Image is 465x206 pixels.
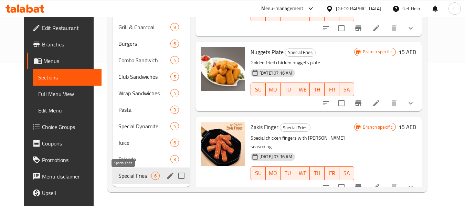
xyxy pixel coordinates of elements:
span: Special Fries [285,48,315,56]
button: show more [402,20,419,36]
span: [DATE] 07:16 AM [257,153,295,160]
span: SU [254,85,263,95]
div: Combo Sandwich4 [113,52,190,68]
span: Burgers [118,40,170,48]
div: Burgers6 [113,35,190,52]
p: Golden fried chicken nuggets plate [251,58,354,67]
button: sort-choices [318,179,334,195]
button: Branch-specific-item [350,20,367,36]
a: Sections [33,69,102,86]
button: sort-choices [318,20,334,36]
div: Wrap Sandwiches4 [113,85,190,101]
span: Special Fries [280,124,310,132]
h6: 15 AED [399,122,416,132]
span: FR [327,85,337,95]
button: SU [251,83,266,96]
span: Zakis Finger [251,122,278,132]
div: items [170,73,179,81]
span: MO [268,85,278,95]
h6: 15 AED [399,47,416,57]
button: TH [310,166,325,180]
div: [GEOGRAPHIC_DATA] [336,5,381,12]
span: Special Fries [118,172,151,180]
div: Falooda3 [113,151,190,167]
button: delete [386,179,402,195]
div: items [170,122,179,130]
span: Branches [42,40,96,48]
span: 6 [171,140,179,146]
span: WE [298,168,307,178]
span: 6 [151,173,159,179]
button: SA [339,83,354,96]
a: Edit menu item [372,24,380,32]
span: TH [313,85,322,95]
span: Edit Restaurant [42,24,96,32]
span: Special Dynamite [118,122,170,130]
button: TU [281,166,295,180]
div: Menu-management [261,4,304,13]
svg: Show Choices [406,24,415,32]
a: Edit Menu [33,102,102,119]
span: FR [327,168,337,178]
button: MO [266,83,281,96]
button: FR [325,166,339,180]
span: 5 [171,74,179,80]
img: Zakis Finger [201,122,245,166]
span: Branch specific [360,48,395,55]
span: 3 [171,107,179,113]
span: Choice Groups [42,123,96,131]
span: 9 [171,24,179,31]
img: Nuggets Plate [201,47,245,91]
span: SA [342,168,351,178]
button: SU [251,166,266,180]
button: Branch-specific-item [350,179,367,195]
span: 3 [171,156,179,163]
a: Branches [27,36,102,53]
a: Choice Groups [27,119,102,135]
div: items [170,40,179,48]
span: Wrap Sandwiches [118,89,170,97]
a: Full Menu View [33,86,102,102]
div: Pasta3 [113,101,190,118]
button: FR [325,83,339,96]
span: Grill & Charcoal [118,23,170,31]
button: MO [266,166,281,180]
svg: Show Choices [406,183,415,191]
div: Juice [118,139,170,147]
div: Grill & Charcoal9 [113,19,190,35]
span: MO [268,168,278,178]
button: TH [310,83,325,96]
span: TH [313,168,322,178]
div: items [170,155,179,163]
a: Upsell [27,185,102,201]
button: delete [386,95,402,111]
span: Falooda [118,155,170,163]
button: show more [402,95,419,111]
a: Coupons [27,135,102,152]
span: Club Sandwiches [118,73,170,81]
span: Upsell [42,189,96,197]
span: Select to update [334,21,349,35]
span: Select to update [334,96,349,110]
a: Edit menu item [372,183,380,191]
span: L [453,5,456,12]
span: SA [342,85,351,95]
span: WE [298,85,307,95]
div: items [170,23,179,31]
div: items [170,89,179,97]
div: Juice6 [113,134,190,151]
svg: Show Choices [406,99,415,107]
span: TU [283,85,293,95]
p: Special chicken fingers with [PERSON_NAME] seasoning [251,134,354,151]
span: Combo Sandwich [118,56,170,64]
span: Promotions [42,156,96,164]
span: Menu disclaimer [42,172,96,181]
div: Club Sandwiches5 [113,68,190,85]
button: delete [386,20,402,36]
